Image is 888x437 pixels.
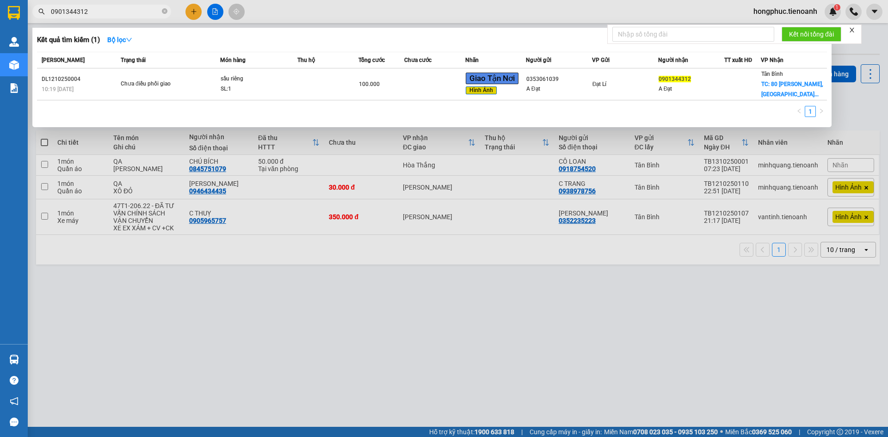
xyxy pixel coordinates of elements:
[10,397,18,406] span: notification
[761,71,783,77] span: Tân Bình
[297,57,315,63] span: Thu hộ
[819,108,824,114] span: right
[10,376,18,385] span: question-circle
[42,57,85,63] span: [PERSON_NAME]
[724,57,752,63] span: TT xuất HĐ
[789,29,834,39] span: Kết nối tổng đài
[782,27,841,42] button: Kết nối tổng đài
[816,106,827,117] li: Next Page
[126,37,132,43] span: down
[9,37,19,47] img: warehouse-icon
[465,57,479,63] span: Nhãn
[162,8,167,14] span: close-circle
[42,74,118,84] div: DL1210250004
[466,86,497,95] span: Hình Ảnh
[220,57,246,63] span: Món hàng
[761,81,823,98] span: TC: 80 [PERSON_NAME], [GEOGRAPHIC_DATA]...
[100,32,140,47] button: Bộ lọcdown
[42,86,74,92] span: 10:19 [DATE]
[849,27,855,33] span: close
[221,74,290,84] div: sầu riêng
[9,60,19,70] img: warehouse-icon
[816,106,827,117] button: right
[9,355,19,364] img: warehouse-icon
[592,57,610,63] span: VP Gửi
[612,27,774,42] input: Nhập số tổng đài
[162,7,167,16] span: close-circle
[794,106,805,117] button: left
[9,83,19,93] img: solution-icon
[805,106,815,117] a: 1
[107,36,132,43] strong: Bộ lọc
[526,84,592,94] div: A Đạt
[658,57,688,63] span: Người nhận
[121,57,146,63] span: Trạng thái
[121,79,190,89] div: Chưa điều phối giao
[466,73,518,84] span: Giao Tận Nơi
[358,57,385,63] span: Tổng cước
[526,57,551,63] span: Người gửi
[404,57,432,63] span: Chưa cước
[659,76,691,82] span: 0901344312
[592,81,607,87] span: Đạt Lí
[761,57,783,63] span: VP Nhận
[796,108,802,114] span: left
[8,6,20,20] img: logo-vxr
[38,8,45,15] span: search
[221,84,290,94] div: SL: 1
[794,106,805,117] li: Previous Page
[359,81,380,87] span: 100.000
[37,35,100,45] h3: Kết quả tìm kiếm ( 1 )
[526,74,592,84] div: 0353061039
[51,6,160,17] input: Tìm tên, số ĐT hoặc mã đơn
[659,84,724,94] div: A Đạt
[10,418,18,426] span: message
[805,106,816,117] li: 1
